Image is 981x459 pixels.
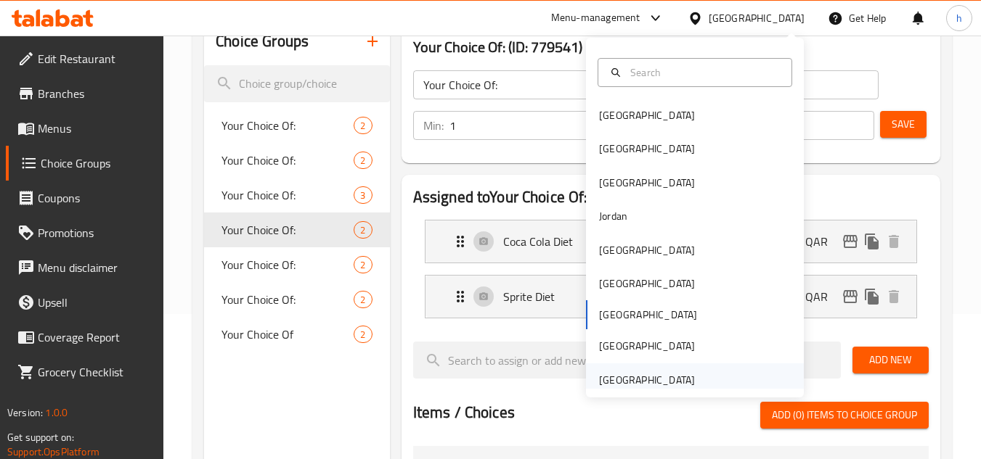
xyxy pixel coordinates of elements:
[221,256,354,273] span: Your Choice Of:
[204,247,389,282] div: Your Choice Of:2
[354,256,372,273] div: Choices
[423,117,444,134] p: Min:
[413,214,929,269] li: Expand
[38,294,152,311] span: Upsell
[772,406,917,424] span: Add (0) items to choice group
[354,293,371,307] span: 2
[599,208,627,224] div: Jordan
[852,347,929,373] button: Add New
[413,342,841,379] input: search
[38,50,152,67] span: Edit Restaurant
[204,212,389,247] div: Your Choice Of:2
[839,286,861,307] button: edit
[354,223,371,237] span: 2
[599,338,695,354] div: [GEOGRAPHIC_DATA]
[204,65,389,102] input: search
[216,30,309,52] h2: Choice Groups
[221,186,354,204] span: Your Choice Of:
[221,117,354,134] span: Your Choice Of:
[38,189,152,207] span: Coupons
[503,288,614,305] p: Sprite Diet
[426,220,916,262] div: Expand
[38,224,152,241] span: Promotions
[6,41,164,76] a: Edit Restaurant
[599,276,695,291] div: [GEOGRAPHIC_DATA]
[45,403,68,422] span: 1.0.0
[796,288,839,305] p: 0 QAR
[6,215,164,250] a: Promotions
[551,9,640,27] div: Menu-management
[221,221,354,239] span: Your Choice Of:
[6,111,164,146] a: Menus
[839,231,861,252] button: edit
[413,269,929,324] li: Expand
[6,355,164,389] a: Grocery Checklist
[413,36,929,59] h3: Your Choice Of: (ID: 779541)
[204,178,389,212] div: Your Choice Of:3
[883,286,905,307] button: delete
[599,372,695,388] div: [GEOGRAPHIC_DATA]
[354,117,372,134] div: Choices
[426,276,916,318] div: Expand
[204,282,389,317] div: Your Choice Of:2
[6,250,164,285] a: Menu disclaimer
[599,141,695,157] div: [GEOGRAPHIC_DATA]
[796,233,839,250] p: 0 QAR
[6,76,164,111] a: Branches
[354,152,372,169] div: Choices
[6,285,164,320] a: Upsell
[956,10,962,26] span: h
[861,286,883,307] button: duplicate
[624,65,783,80] input: Search
[38,328,152,346] span: Coverage Report
[883,231,905,252] button: delete
[354,258,371,272] span: 2
[503,233,614,250] p: Coca Cola Diet
[599,242,695,258] div: [GEOGRAPHIC_DATA]
[413,186,929,208] h2: Assigned to Your Choice Of:
[709,10,805,26] div: [GEOGRAPHIC_DATA]
[354,154,371,168] span: 2
[221,152,354,169] span: Your Choice Of:
[760,402,929,429] button: Add (0) items to choice group
[861,231,883,252] button: duplicate
[38,85,152,102] span: Branches
[38,120,152,137] span: Menus
[204,108,389,143] div: Your Choice Of:2
[413,402,515,423] h2: Items / Choices
[204,143,389,178] div: Your Choice Of:2
[204,317,389,352] div: Your Choice Of2
[354,328,371,342] span: 2
[599,107,695,123] div: [GEOGRAPHIC_DATA]
[221,326,354,343] span: Your Choice Of
[38,259,152,276] span: Menu disclaimer
[864,351,917,369] span: Add New
[880,111,927,138] button: Save
[6,320,164,355] a: Coverage Report
[6,181,164,215] a: Coupons
[6,146,164,181] a: Choice Groups
[892,115,915,133] span: Save
[354,189,371,202] span: 3
[7,403,43,422] span: Version:
[354,119,371,133] span: 2
[354,186,372,204] div: Choices
[221,291,354,308] span: Your Choice Of:
[7,428,74,447] span: Get support on:
[354,291,372,308] div: Choices
[354,326,372,343] div: Choices
[599,175,695,191] div: [GEOGRAPHIC_DATA]
[38,363,152,381] span: Grocery Checklist
[41,154,152,172] span: Choice Groups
